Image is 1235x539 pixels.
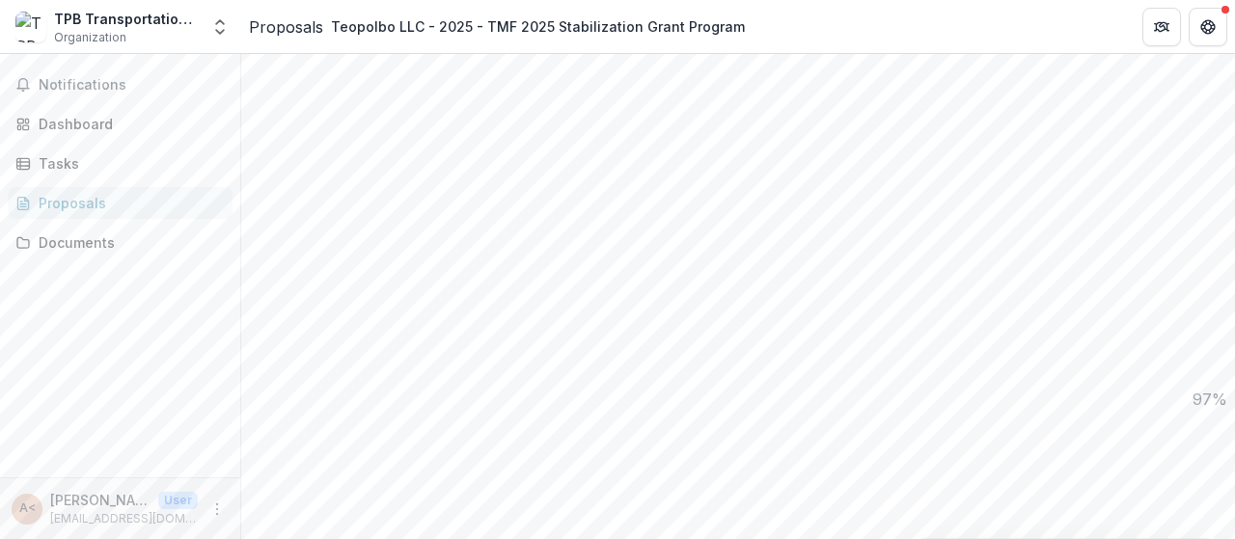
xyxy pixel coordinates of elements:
button: Get Help [1189,8,1227,46]
div: Documents [39,232,217,253]
a: Dashboard [8,108,233,140]
a: Proposals [8,187,233,219]
button: Partners [1142,8,1181,46]
a: Proposals [249,15,323,39]
button: More [206,498,229,521]
div: Dashboard [39,114,217,134]
nav: breadcrumb [249,13,753,40]
div: Tasks [39,153,217,174]
span: Notifications [39,77,225,94]
img: TPB Transportation Inc [15,12,46,42]
p: [PERSON_NAME] <[EMAIL_ADDRESS][DOMAIN_NAME]> [50,490,151,510]
p: 97 % [1193,388,1227,411]
div: TPB Transportation Inc [54,9,199,29]
span: Organization [54,29,126,46]
div: Andrei Karasevich <tpbtrans@yahoo.com> [19,502,36,515]
a: Tasks [8,148,233,179]
div: Proposals [39,193,217,213]
button: Notifications [8,69,233,100]
a: Documents [8,227,233,258]
p: [EMAIL_ADDRESS][DOMAIN_NAME] [50,510,198,527]
p: User [158,492,198,509]
button: Open entity switcher [206,8,233,46]
div: Teopolbo LLC - 2025 - TMF 2025 Stabilization Grant Program [331,16,745,37]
